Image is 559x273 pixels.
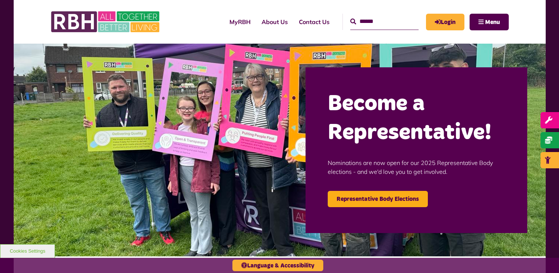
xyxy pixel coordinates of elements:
[256,12,293,32] a: About Us
[470,14,509,30] button: Navigation
[14,44,546,256] img: Image (22)
[328,90,505,147] h2: Become a Representative!
[328,191,428,207] a: Representative Body Elections
[232,260,323,271] button: Language & Accessibility
[51,7,161,36] img: RBH
[485,19,500,25] span: Menu
[293,12,335,32] a: Contact Us
[426,14,464,30] a: MyRBH
[328,147,505,187] p: Nominations are now open for our 2025 Representative Body elections - and we'd love you to get in...
[224,12,256,32] a: MyRBH
[526,240,559,273] iframe: Netcall Web Assistant for live chat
